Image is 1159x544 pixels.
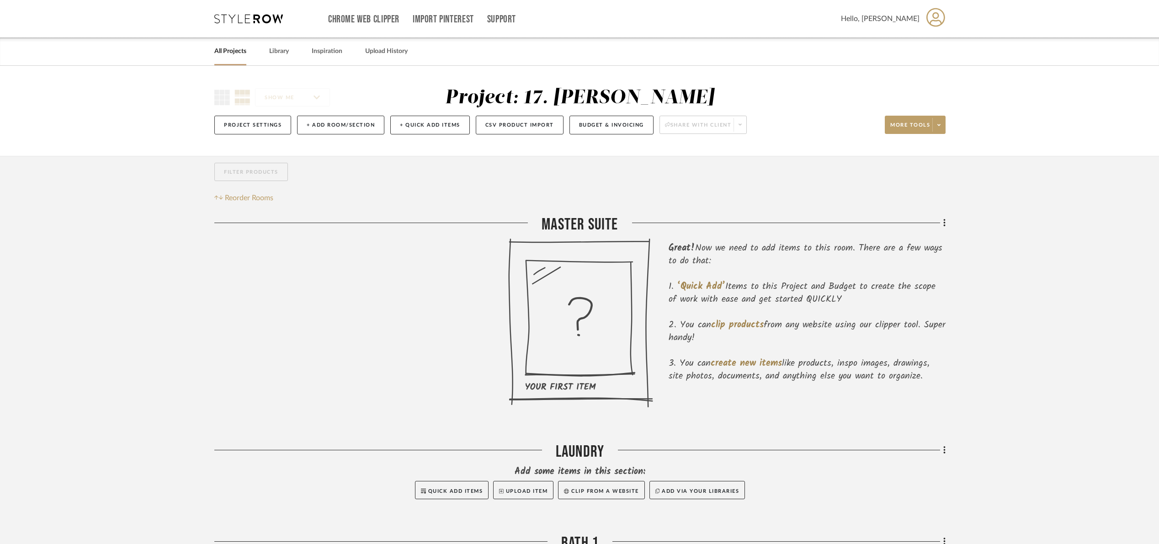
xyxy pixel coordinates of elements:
[413,16,474,23] a: Import Pinterest
[711,356,782,371] span: create new items
[649,481,745,499] button: Add via your libraries
[669,241,695,256] span: Great!
[890,122,930,135] span: More tools
[214,163,288,181] button: Filter Products
[214,465,946,478] div: Add some items in this section:
[659,116,747,134] button: Share with client
[365,45,408,58] a: Upload History
[677,279,725,294] span: ‘Quick Add’
[569,116,654,134] button: Budget & Invoicing
[214,192,273,203] button: Reorder Rooms
[493,481,553,499] button: Upload Item
[225,192,273,203] span: Reorder Rooms
[841,13,920,24] span: Hello, [PERSON_NAME]
[711,318,764,332] span: clip products
[885,116,946,134] button: More tools
[214,116,291,134] button: Project Settings
[390,116,470,134] button: + Quick Add Items
[558,481,644,499] button: Clip from a website
[445,88,714,107] div: Project: 17. [PERSON_NAME]
[487,16,516,23] a: Support
[415,481,489,499] button: Quick Add Items
[669,319,946,344] li: You can from any website using our clipper tool. Super handy!
[669,357,946,383] li: You can like products, inspo images, drawings, site photos, documents, and anything else you want...
[214,45,246,58] a: All Projects
[269,45,289,58] a: Library
[297,116,384,134] button: + Add Room/Section
[665,122,732,135] span: Share with client
[669,279,936,307] span: Items to this Project and Budget to create the scope of work with ease and get started QUICKLY
[476,116,564,134] button: CSV Product Import
[669,242,946,267] div: Now we need to add items to this room. There are a few ways to do that:
[328,16,399,23] a: Chrome Web Clipper
[428,489,483,494] span: Quick Add Items
[312,45,342,58] a: Inspiration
